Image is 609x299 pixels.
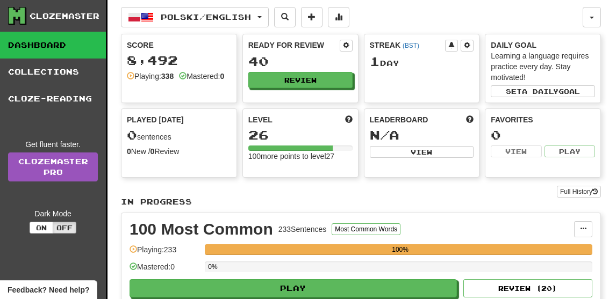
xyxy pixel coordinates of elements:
[127,114,184,125] span: Played [DATE]
[8,139,98,150] div: Get fluent faster.
[127,71,174,82] div: Playing:
[463,279,592,297] button: Review (20)
[248,55,353,68] div: 40
[544,145,595,157] button: Play
[127,127,137,142] span: 0
[248,114,273,125] span: Level
[370,146,474,158] button: View
[151,147,155,156] strong: 0
[278,224,327,235] div: 233 Sentences
[248,40,340,50] div: Ready for Review
[557,186,601,198] button: Full History
[121,196,601,207] p: In Progress
[8,285,89,295] span: Open feedback widget
[248,151,353,162] div: 100 more points to level 27
[8,152,98,181] a: ClozemasterPro
[491,40,595,50] div: Daily Goal
[53,222,76,234] button: Off
[127,147,131,156] strong: 0
[8,208,98,219] div: Dark Mode
[370,127,399,142] span: N/A
[161,72,174,81] strong: 338
[328,7,349,27] button: More stats
[332,223,400,235] button: Most Common Words
[130,261,199,279] div: Mastered: 0
[491,128,595,142] div: 0
[121,7,269,27] button: Polski/English
[127,40,231,50] div: Score
[370,40,446,50] div: Streak
[491,50,595,83] div: Learning a language requires practice every day. Stay motivated!
[161,12,251,21] span: Polski / English
[403,42,419,49] a: (BST)
[130,244,199,262] div: Playing: 233
[30,11,99,21] div: Clozemaster
[130,279,457,297] button: Play
[491,85,595,97] button: Seta dailygoal
[345,114,353,125] span: Score more points to level up
[370,114,428,125] span: Leaderboard
[179,71,224,82] div: Mastered:
[208,244,592,255] div: 100%
[30,222,53,234] button: On
[466,114,474,125] span: This week in points, UTC
[522,87,558,95] span: a daily
[491,145,541,157] button: View
[370,54,380,69] span: 1
[248,128,353,142] div: 26
[491,114,595,125] div: Favorites
[127,128,231,142] div: sentences
[370,55,474,69] div: Day
[127,54,231,67] div: 8,492
[127,146,231,157] div: New / Review
[274,7,296,27] button: Search sentences
[130,221,273,237] div: 100 Most Common
[220,72,224,81] strong: 0
[301,7,323,27] button: Add sentence to collection
[248,72,353,88] button: Review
